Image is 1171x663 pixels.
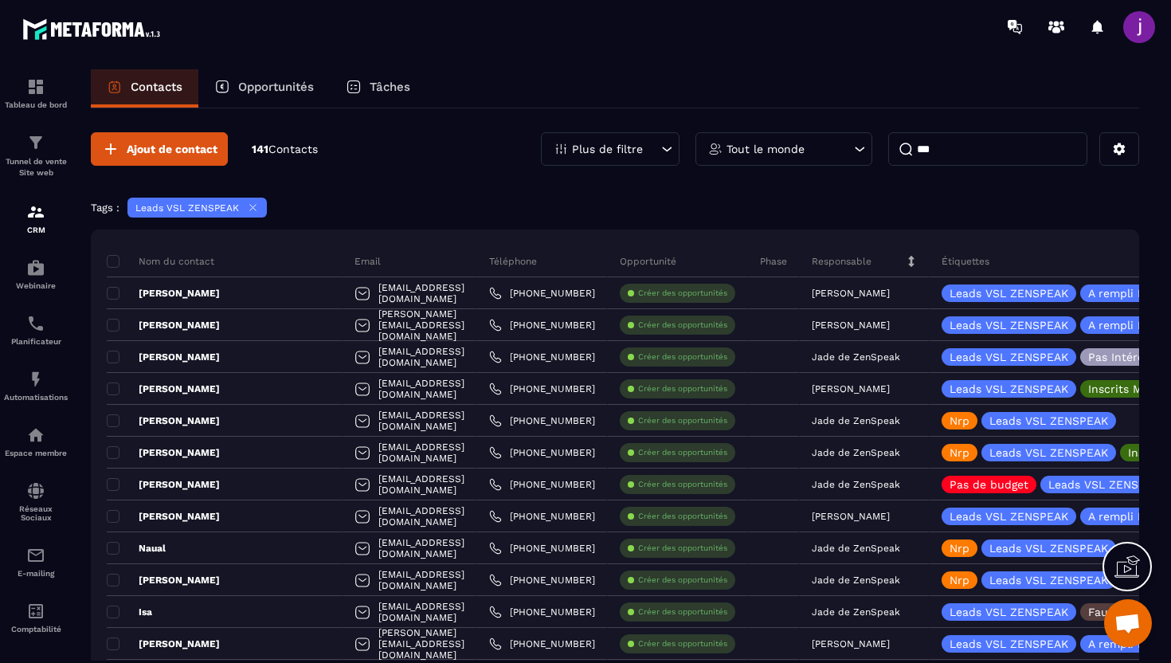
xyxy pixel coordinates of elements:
[1088,606,1161,618] p: Faux Numéro
[812,575,900,586] p: Jade de ZenSpeak
[638,606,727,618] p: Créer des opportunités
[950,447,969,458] p: Nrp
[22,14,166,44] img: logo
[4,156,68,178] p: Tunnel de vente Site web
[4,302,68,358] a: schedulerschedulerPlanificateur
[131,80,182,94] p: Contacts
[489,351,595,363] a: [PHONE_NUMBER]
[572,143,643,155] p: Plus de filtre
[638,351,727,363] p: Créer des opportunités
[107,382,220,395] p: [PERSON_NAME]
[91,132,228,166] button: Ajout de contact
[489,637,595,650] a: [PHONE_NUMBER]
[638,638,727,649] p: Créer des opportunités
[26,133,45,152] img: formation
[370,80,410,94] p: Tâches
[26,426,45,445] img: automations
[950,638,1068,649] p: Leads VSL ZENSPEAK
[198,69,330,108] a: Opportunités
[4,190,68,246] a: formationformationCRM
[4,534,68,590] a: emailemailE-mailing
[4,281,68,290] p: Webinaire
[989,415,1108,426] p: Leads VSL ZENSPEAK
[26,202,45,222] img: formation
[489,510,595,523] a: [PHONE_NUMBER]
[4,569,68,578] p: E-mailing
[107,478,220,491] p: [PERSON_NAME]
[107,446,220,459] p: [PERSON_NAME]
[107,287,220,300] p: [PERSON_NAME]
[638,479,727,490] p: Créer des opportunités
[638,575,727,586] p: Créer des opportunités
[135,202,239,214] p: Leads VSL ZENSPEAK
[4,226,68,234] p: CRM
[812,255,871,268] p: Responsable
[4,246,68,302] a: automationsautomationsWebinaire
[950,415,969,426] p: Nrp
[638,415,727,426] p: Créer des opportunités
[489,255,537,268] p: Téléphone
[489,478,595,491] a: [PHONE_NUMBER]
[107,319,220,331] p: [PERSON_NAME]
[989,447,1108,458] p: Leads VSL ZENSPEAK
[489,606,595,618] a: [PHONE_NUMBER]
[950,479,1028,490] p: Pas de budget
[989,575,1108,586] p: Leads VSL ZENSPEAK
[812,383,890,394] p: [PERSON_NAME]
[489,574,595,586] a: [PHONE_NUMBER]
[4,625,68,634] p: Comptabilité
[26,481,45,500] img: social-network
[107,574,220,586] p: [PERSON_NAME]
[4,449,68,457] p: Espace membre
[812,447,900,458] p: Jade de ZenSpeak
[812,511,890,522] p: [PERSON_NAME]
[4,358,68,414] a: automationsautomationsAutomatisations
[760,255,787,268] p: Phase
[4,414,68,469] a: automationsautomationsEspace membre
[638,447,727,458] p: Créer des opportunités
[127,141,217,157] span: Ajout de contact
[4,469,68,534] a: social-networksocial-networkRéseaux Sociaux
[812,351,900,363] p: Jade de ZenSpeak
[91,69,198,108] a: Contacts
[268,143,318,155] span: Contacts
[812,288,890,299] p: [PERSON_NAME]
[252,142,318,157] p: 141
[638,320,727,331] p: Créer des opportunités
[489,382,595,395] a: [PHONE_NUMBER]
[107,255,214,268] p: Nom du contact
[950,288,1068,299] p: Leads VSL ZENSPEAK
[950,351,1068,363] p: Leads VSL ZENSPEAK
[812,606,900,618] p: Jade de ZenSpeak
[26,602,45,621] img: accountant
[489,542,595,555] a: [PHONE_NUMBER]
[26,77,45,96] img: formation
[638,288,727,299] p: Créer des opportunités
[107,542,166,555] p: Naual
[4,100,68,109] p: Tableau de bord
[489,319,595,331] a: [PHONE_NUMBER]
[330,69,426,108] a: Tâches
[812,638,890,649] p: [PERSON_NAME]
[950,575,969,586] p: Nrp
[489,414,595,427] a: [PHONE_NUMBER]
[107,606,152,618] p: Isa
[489,446,595,459] a: [PHONE_NUMBER]
[950,606,1068,618] p: Leads VSL ZENSPEAK
[812,479,900,490] p: Jade de ZenSpeak
[638,511,727,522] p: Créer des opportunités
[238,80,314,94] p: Opportunités
[942,255,989,268] p: Étiquettes
[1048,479,1167,490] p: Leads VSL ZENSPEAK
[4,393,68,402] p: Automatisations
[26,314,45,333] img: scheduler
[812,415,900,426] p: Jade de ZenSpeak
[26,370,45,389] img: automations
[638,383,727,394] p: Créer des opportunités
[489,287,595,300] a: [PHONE_NUMBER]
[4,65,68,121] a: formationformationTableau de bord
[812,543,900,554] p: Jade de ZenSpeak
[107,637,220,650] p: [PERSON_NAME]
[4,590,68,645] a: accountantaccountantComptabilité
[638,543,727,554] p: Créer des opportunités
